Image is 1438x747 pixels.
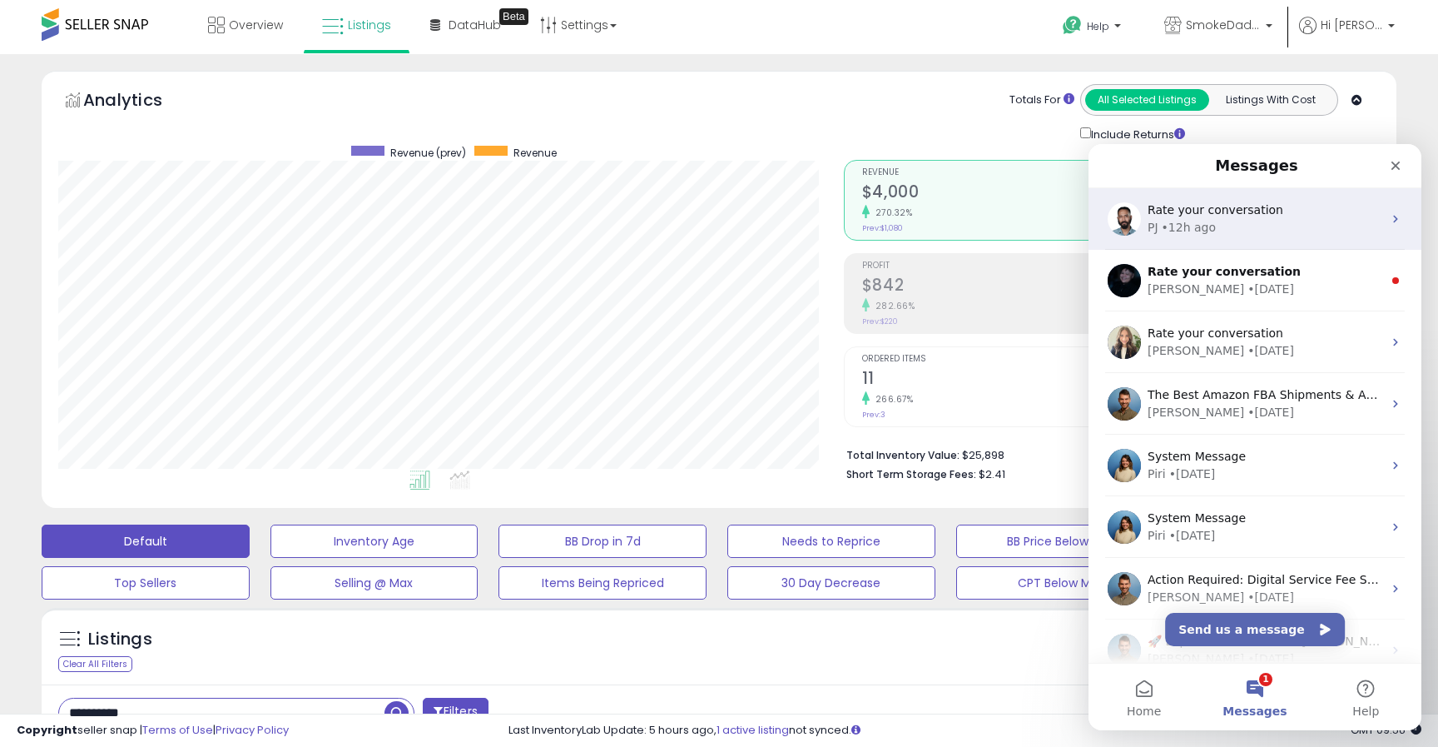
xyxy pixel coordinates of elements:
a: Terms of Use [142,722,213,738]
img: Profile image for Adrian [19,428,52,461]
li: $25,898 [846,444,1367,464]
div: • [DATE] [81,383,127,401]
button: Help [222,520,333,586]
span: Profit [862,261,1103,271]
div: Last InventoryLab Update: 5 hours ago, not synced. [508,723,1421,739]
div: Clear All Filters [58,656,132,672]
div: [PERSON_NAME] [59,506,156,524]
button: Needs to Reprice [727,525,935,558]
small: Prev: $220 [862,316,898,326]
h2: $842 [862,276,1103,298]
span: Help [264,561,290,573]
span: Help [1087,19,1109,33]
img: Profile image for Adrian [19,490,52,523]
div: Include Returns [1068,124,1205,143]
button: Listings With Cost [1208,89,1332,111]
a: 1 active listing [717,722,789,738]
i: Get Help [1062,15,1083,36]
a: Hi [PERSON_NAME] [1299,17,1395,54]
h5: Analytics [83,88,195,116]
button: Inventory Age [270,525,479,558]
span: Messages [134,561,198,573]
a: Privacy Policy [216,722,289,738]
img: Profile image for Piri [19,366,52,400]
div: seller snap | | [17,723,289,739]
button: Selling @ Max [270,566,479,600]
span: Ordered Items [862,355,1103,364]
button: Top Sellers [42,566,250,600]
button: All Selected Listings [1085,89,1209,111]
button: Messages [111,520,221,586]
div: Tooltip anchor [499,8,528,25]
div: Piri [59,321,77,339]
div: Totals For [1009,92,1074,108]
span: $2.41 [979,466,1005,482]
iframe: To enrich screen reader interactions, please activate Accessibility in Grammarly extension settings [1088,144,1421,730]
h5: Listings [88,628,152,651]
button: Send us a message [77,469,256,502]
h2: 11 [862,369,1103,391]
div: [PERSON_NAME] [59,445,156,462]
span: Revenue [513,146,557,160]
button: Items Being Repriced [498,566,707,600]
span: 🚀 Explore The New Profit [PERSON_NAME] Feature! You can now set your min and max prices based on ... [59,491,1119,504]
button: BB Drop in 7d [498,525,707,558]
span: System Message [59,306,157,319]
button: Default [42,525,250,558]
button: 30 Day Decrease [727,566,935,600]
div: • [DATE] [159,506,206,524]
strong: Copyright [17,722,77,738]
small: 270.32% [870,207,913,219]
span: Listings [348,17,391,33]
span: SmokeDaddy LLC [1186,17,1261,33]
button: BB Price Below Min [956,525,1164,558]
small: Prev: $1,080 [862,223,903,233]
span: System Message [59,367,157,381]
a: Help [1049,2,1138,54]
button: Filters [423,698,488,727]
span: Revenue [862,168,1103,177]
div: • [DATE] [159,260,206,277]
button: CPT Below Min [956,566,1164,600]
b: Total Inventory Value: [846,448,959,462]
span: Home [38,561,72,573]
b: Short Term Storage Fees: [846,467,976,481]
span: Overview [229,17,283,33]
span: Hi [PERSON_NAME] [1321,17,1383,33]
div: • [DATE] [159,445,206,462]
small: 266.67% [870,393,914,406]
span: DataHub [449,17,501,33]
span: Revenue (prev) [390,146,466,160]
small: 282.66% [870,300,915,312]
div: • [DATE] [81,321,127,339]
h2: $4,000 [862,182,1103,205]
div: [PERSON_NAME] [59,260,156,277]
div: Piri [59,383,77,401]
small: Prev: 3 [862,410,885,420]
img: Profile image for Piri [19,305,52,338]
